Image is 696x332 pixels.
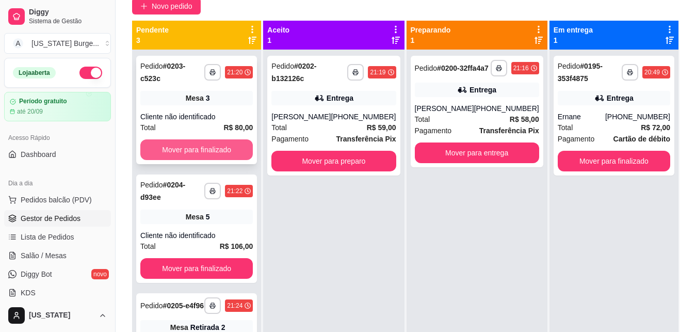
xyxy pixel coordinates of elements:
span: Pedido [271,62,294,70]
strong: # 0205-e4f96 [163,302,204,310]
div: Dia a dia [4,175,111,192]
p: 1 [267,35,289,45]
div: 21:24 [227,302,242,310]
span: Mesa [186,93,204,103]
button: Mover para finalizado [558,151,670,171]
span: Pedido [140,181,163,189]
div: 20:49 [644,68,660,76]
button: Mover para entrega [415,143,539,163]
p: 3 [136,35,169,45]
span: Pedido [140,302,163,310]
strong: R$ 58,00 [510,115,539,123]
span: [US_STATE] [29,311,94,320]
strong: R$ 59,00 [367,123,396,132]
div: Cliente não identificado [140,230,253,241]
span: Salão / Mesas [21,250,67,261]
span: Dashboard [21,149,56,160]
strong: # 0200-32ffa4a7 [437,64,489,72]
span: Sistema de Gestão [29,17,107,25]
div: 5 [206,212,210,222]
span: Pagamento [271,133,309,145]
strong: R$ 106,00 [220,242,253,250]
span: Diggy Bot [21,269,52,279]
span: Mesa [186,212,204,222]
span: Total [140,122,156,133]
p: Em entrega [554,25,593,35]
span: Novo pedido [152,1,192,12]
strong: R$ 72,00 [641,123,670,132]
div: [PERSON_NAME] [415,103,474,114]
button: Mover para finalizado [140,258,253,279]
strong: # 0204-d93ee [140,181,185,201]
span: Pagamento [415,125,452,136]
div: Loja aberta [13,67,56,78]
strong: Transferência Pix [336,135,396,143]
article: até 20/09 [17,107,43,116]
button: Pedidos balcão (PDV) [4,192,111,208]
span: plus [140,3,148,10]
strong: # 0202-b132126c [271,62,316,83]
div: Entrega [470,85,496,95]
strong: # 0203-c523c [140,62,185,83]
span: Pedidos balcão (PDV) [21,195,92,205]
div: Acesso Rápido [4,130,111,146]
div: 21:22 [227,187,242,195]
span: A [13,38,23,49]
a: KDS [4,284,111,301]
button: [US_STATE] [4,303,111,328]
div: Entrega [327,93,353,103]
div: Entrega [607,93,634,103]
a: Diggy Botnovo [4,266,111,282]
span: Total [558,122,573,133]
a: Período gratuitoaté 20/09 [4,92,111,121]
a: Gestor de Pedidos [4,210,111,227]
a: Dashboard [4,146,111,163]
span: Pedido [415,64,438,72]
span: Total [271,122,287,133]
p: 1 [411,35,451,45]
div: Ernane [558,112,605,122]
a: Salão / Mesas [4,247,111,264]
span: Total [140,241,156,252]
button: Alterar Status [79,67,102,79]
span: Pedido [558,62,580,70]
strong: Transferência Pix [479,127,539,135]
div: 21:20 [227,68,242,76]
button: Select a team [4,33,111,54]
span: Gestor de Pedidos [21,213,80,224]
p: Aceito [267,25,289,35]
a: Lista de Pedidos [4,229,111,245]
div: 21:16 [513,64,529,72]
div: 3 [206,93,210,103]
span: Diggy [29,8,107,17]
strong: # 0195-353f4875 [558,62,603,83]
div: 21:19 [370,68,385,76]
span: Lista de Pedidos [21,232,74,242]
div: [PHONE_NUMBER] [605,112,670,122]
div: [US_STATE] Burge ... [31,38,99,49]
span: Pagamento [558,133,595,145]
p: 1 [554,35,593,45]
div: [PHONE_NUMBER] [331,112,396,122]
strong: Cartão de débito [613,135,670,143]
article: Período gratuito [19,98,67,105]
div: [PHONE_NUMBER] [474,103,539,114]
span: KDS [21,288,36,298]
div: [PERSON_NAME] [271,112,331,122]
a: DiggySistema de Gestão [4,4,111,29]
button: Mover para preparo [271,151,396,171]
p: Preparando [411,25,451,35]
strong: R$ 80,00 [224,123,253,132]
button: Mover para finalizado [140,139,253,160]
span: Pedido [140,62,163,70]
p: Pendente [136,25,169,35]
span: Total [415,114,430,125]
div: Cliente não identificado [140,112,253,122]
